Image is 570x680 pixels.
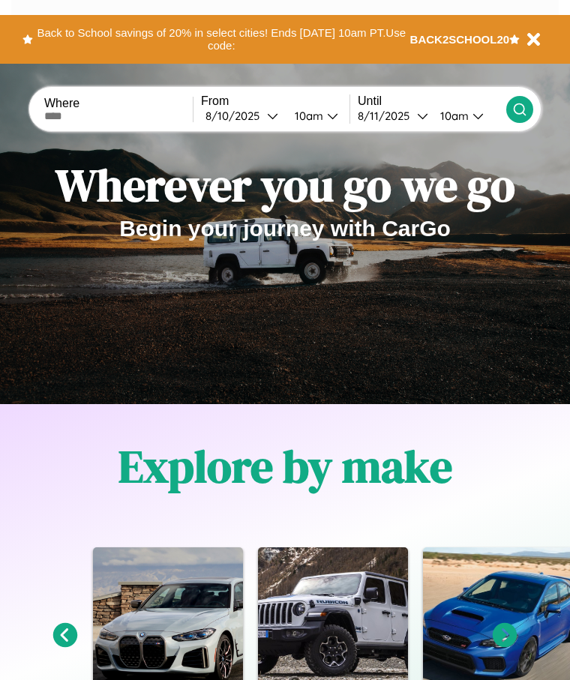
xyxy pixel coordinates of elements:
label: From [201,94,349,108]
div: 8 / 10 / 2025 [205,109,267,123]
div: 10am [287,109,327,123]
div: 8 / 11 / 2025 [358,109,417,123]
button: 10am [283,108,349,124]
button: Back to School savings of 20% in select cities! Ends [DATE] 10am PT.Use code: [33,22,410,56]
h1: Explore by make [118,436,452,497]
div: 10am [433,109,472,123]
b: BACK2SCHOOL20 [410,33,510,46]
label: Where [44,97,193,110]
button: 8/10/2025 [201,108,283,124]
label: Until [358,94,506,108]
button: 10am [428,108,506,124]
